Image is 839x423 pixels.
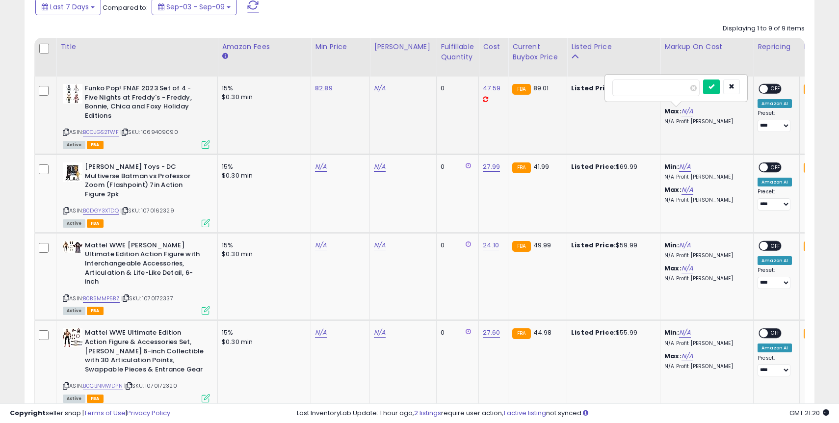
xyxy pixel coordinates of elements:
[758,188,792,211] div: Preset:
[315,328,327,338] a: N/A
[83,294,120,303] a: B0BSMMP5BZ
[63,307,85,315] span: All listings currently available for purchase on Amazon
[84,408,126,418] a: Terms of Use
[222,171,303,180] div: $0.30 min
[483,42,504,52] div: Cost
[768,242,784,250] span: OFF
[103,3,148,12] span: Compared to:
[483,83,500,93] a: 47.59
[441,42,474,62] div: Fulfillable Quantity
[441,84,471,93] div: 0
[512,162,530,173] small: FBA
[571,162,616,171] b: Listed Price:
[166,2,225,12] span: Sep-03 - Sep-09
[664,264,682,273] b: Max:
[768,329,784,338] span: OFF
[804,241,822,252] small: FBA
[571,328,653,337] div: $55.99
[533,328,552,337] span: 44.98
[63,241,82,253] img: 51Lb7ID0zjL._SL40_.jpg
[83,207,119,215] a: B0DGY3XTDQ
[758,355,792,377] div: Preset:
[127,408,170,418] a: Privacy Policy
[483,240,499,250] a: 24.10
[679,240,691,250] a: N/A
[533,162,550,171] span: 41.99
[222,162,303,171] div: 15%
[758,178,792,186] div: Amazon AI
[664,42,749,52] div: Markup on Cost
[63,162,210,226] div: ASIN:
[664,363,746,370] p: N/A Profit [PERSON_NAME]
[758,256,792,265] div: Amazon AI
[571,84,653,93] div: $105.99
[682,106,693,116] a: N/A
[664,275,746,282] p: N/A Profit [PERSON_NAME]
[512,328,530,339] small: FBA
[804,162,822,173] small: FBA
[512,84,530,95] small: FBA
[679,328,691,338] a: N/A
[571,162,653,171] div: $69.99
[414,408,441,418] a: 2 listings
[512,241,530,252] small: FBA
[664,240,679,250] b: Min:
[85,84,204,123] b: Funko Pop! FNAF 2023 Set of 4 - Five Nights at Freddy's - Freddy, Bonnie, Chica and Foxy Holiday ...
[83,382,123,390] a: B0CBNMWDPN
[10,408,46,418] strong: Copyright
[758,267,792,289] div: Preset:
[758,99,792,108] div: Amazon AI
[85,162,204,201] b: [PERSON_NAME] Toys - DC Multiverse Batman vs Professor Zoom (Flashpoint) 7in Action Figure 2pk
[222,93,303,102] div: $0.30 min
[682,185,693,195] a: N/A
[222,52,228,61] small: Amazon Fees.
[85,241,204,289] b: Mattel WWE [PERSON_NAME] Ultimate Edition Action Figure with Interchangeable Accessories, Articul...
[664,328,679,337] b: Min:
[723,24,805,33] div: Displaying 1 to 9 of 9 items
[664,340,746,347] p: N/A Profit [PERSON_NAME]
[533,240,551,250] span: 49.99
[222,84,303,93] div: 15%
[571,83,616,93] b: Listed Price:
[315,42,366,52] div: Min Price
[222,42,307,52] div: Amazon Fees
[63,162,82,182] img: 419lle5LT5L._SL40_.jpg
[63,328,82,347] img: 517PyHk+9xL._SL40_.jpg
[10,409,170,418] div: seller snap | |
[664,197,746,204] p: N/A Profit [PERSON_NAME]
[571,42,656,52] div: Listed Price
[315,162,327,172] a: N/A
[315,83,333,93] a: 82.89
[63,141,85,149] span: All listings currently available for purchase on Amazon
[374,162,386,172] a: N/A
[315,240,327,250] a: N/A
[804,84,822,95] small: FBA
[50,2,89,12] span: Last 7 Days
[222,328,303,337] div: 15%
[63,84,210,148] div: ASIN:
[63,84,82,104] img: 41V+Ck-TVrL._SL40_.jpg
[120,128,178,136] span: | SKU: 1069409090
[441,328,471,337] div: 0
[83,128,119,136] a: B0CJGS2TWF
[63,219,85,228] span: All listings currently available for purchase on Amazon
[758,42,795,52] div: Repricing
[768,163,784,172] span: OFF
[85,328,204,376] b: Mattel WWE Ultimate Edition Action Figure & Accessories Set, [PERSON_NAME] 6-inch Collectible wit...
[120,207,174,214] span: | SKU: 1070162329
[87,141,104,149] span: FBA
[664,118,746,125] p: N/A Profit [PERSON_NAME]
[483,162,500,172] a: 27.99
[664,351,682,361] b: Max:
[87,219,104,228] span: FBA
[571,241,653,250] div: $59.99
[374,42,432,52] div: [PERSON_NAME]
[664,106,682,116] b: Max:
[222,250,303,259] div: $0.30 min
[682,264,693,273] a: N/A
[374,240,386,250] a: N/A
[503,408,546,418] a: 1 active listing
[664,252,746,259] p: N/A Profit [PERSON_NAME]
[121,294,173,302] span: | SKU: 1070172337
[571,328,616,337] b: Listed Price:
